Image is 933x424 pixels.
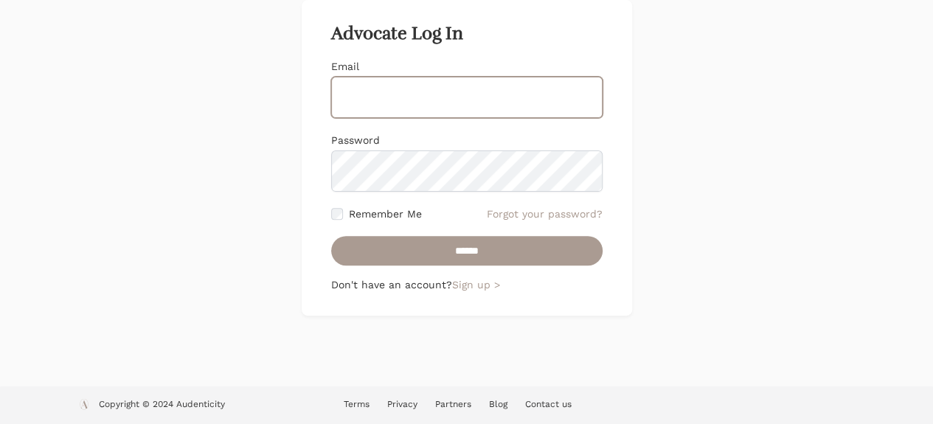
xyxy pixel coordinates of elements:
a: Blog [489,399,507,409]
p: Copyright © 2024 Audenticity [99,398,225,413]
label: Password [331,134,380,146]
a: Sign up > [452,279,500,291]
label: Email [331,60,359,72]
label: Remember Me [349,206,422,221]
a: Forgot your password? [487,206,603,221]
a: Terms [344,399,370,409]
h2: Advocate Log In [331,24,603,44]
p: Don't have an account? [331,277,603,292]
a: Partners [435,399,471,409]
a: Privacy [387,399,417,409]
a: Contact us [525,399,572,409]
